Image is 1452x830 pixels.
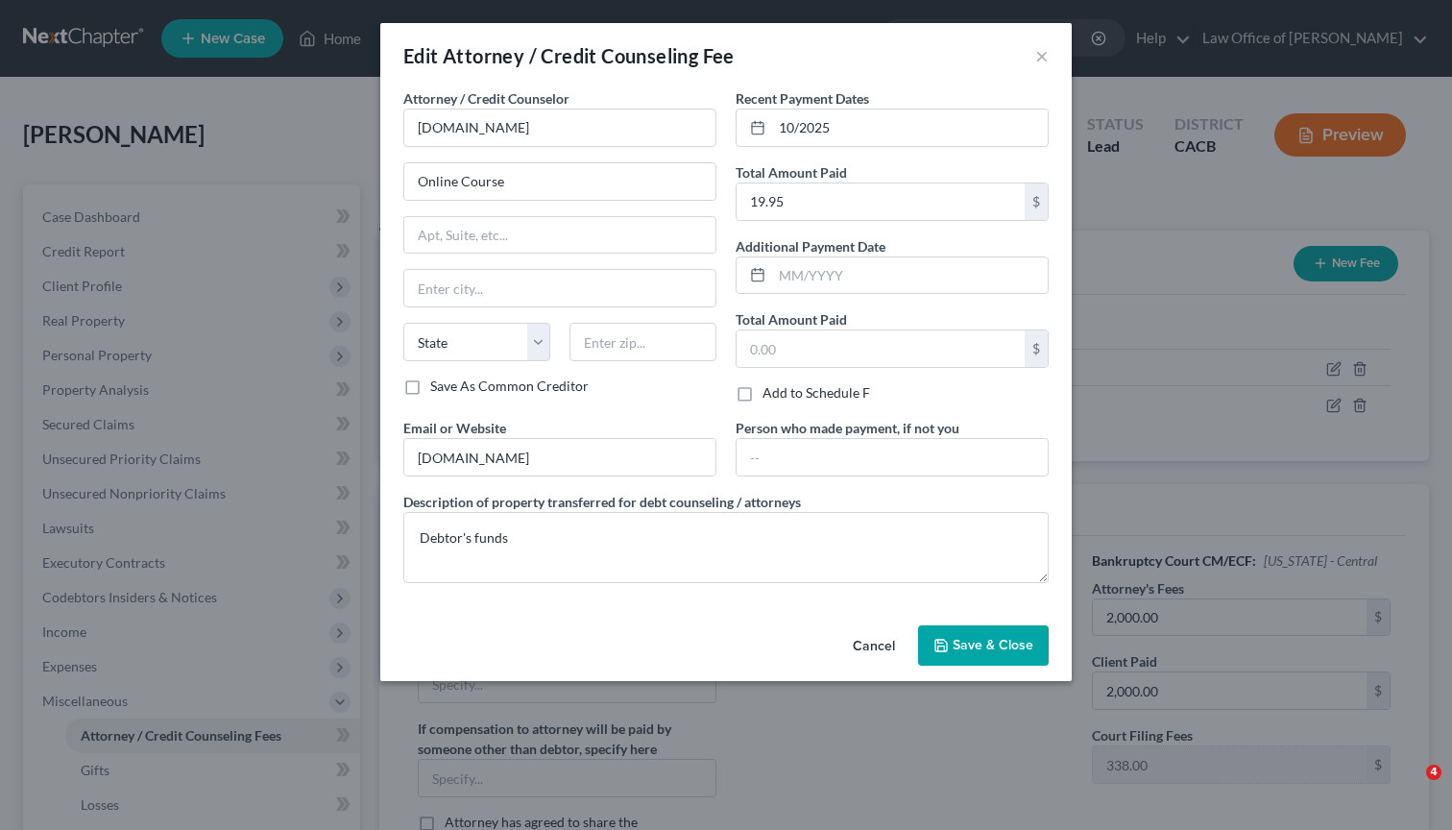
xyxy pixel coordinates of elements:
[404,439,715,476] input: --
[404,163,715,200] input: Enter address...
[736,162,847,183] label: Total Amount Paid
[762,383,870,403] label: Add to Schedule F
[737,183,1025,220] input: 0.00
[772,257,1048,294] input: MM/YYYY
[736,88,869,109] label: Recent Payment Dates
[569,323,716,361] input: Enter zip...
[737,439,1048,476] input: --
[1387,765,1433,811] iframe: Intercom live chat
[404,217,715,254] input: Apt, Suite, etc...
[403,44,439,67] span: Edit
[1426,765,1441,780] span: 4
[1035,44,1049,67] button: ×
[403,418,506,438] label: Email or Website
[443,44,735,67] span: Attorney / Credit Counseling Fee
[404,270,715,306] input: Enter city...
[403,109,716,147] input: Search creditor by name...
[736,309,847,330] label: Total Amount Paid
[736,418,959,438] label: Person who made payment, if not you
[1025,330,1048,367] div: $
[737,330,1025,367] input: 0.00
[403,90,569,107] span: Attorney / Credit Counselor
[1025,183,1048,220] div: $
[736,236,885,256] label: Additional Payment Date
[837,627,910,666] button: Cancel
[918,625,1049,666] button: Save & Close
[430,377,589,396] label: Save As Common Creditor
[403,492,801,512] label: Description of property transferred for debt counseling / attorneys
[772,110,1048,146] input: MM/YYYY
[953,637,1033,653] span: Save & Close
